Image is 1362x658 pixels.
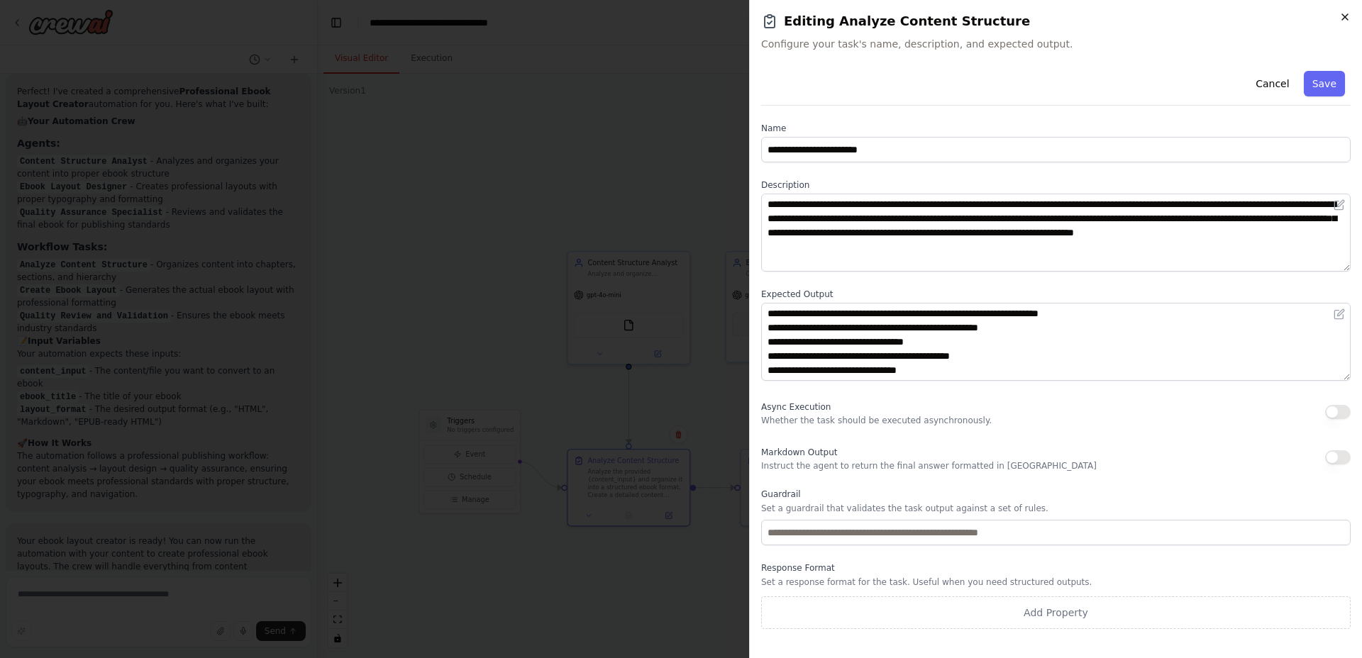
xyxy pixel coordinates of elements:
[1247,71,1297,96] button: Cancel
[761,447,837,457] span: Markdown Output
[761,123,1351,134] label: Name
[1331,306,1348,323] button: Open in editor
[761,402,831,412] span: Async Execution
[1331,196,1348,213] button: Open in editor
[761,489,1351,500] label: Guardrail
[761,415,992,426] p: Whether the task should be executed asynchronously.
[761,503,1351,514] p: Set a guardrail that validates the task output against a set of rules.
[761,596,1351,629] button: Add Property
[761,576,1351,588] p: Set a response format for the task. Useful when you need structured outputs.
[761,562,1351,574] label: Response Format
[1304,71,1345,96] button: Save
[761,11,1351,31] h2: Editing Analyze Content Structure
[761,179,1351,191] label: Description
[761,289,1351,300] label: Expected Output
[761,460,1097,472] p: Instruct the agent to return the final answer formatted in [GEOGRAPHIC_DATA]
[761,37,1351,51] span: Configure your task's name, description, and expected output.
